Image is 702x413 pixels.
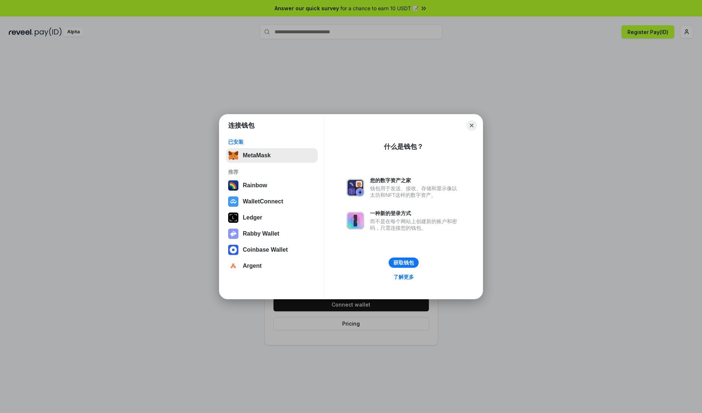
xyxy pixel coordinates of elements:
[393,259,414,266] div: 获取钱包
[370,218,461,231] div: 而不是在每个网站上创建新的账户和密码，只需连接您的钱包。
[226,194,318,209] button: WalletConnect
[228,121,254,130] h1: 连接钱包
[228,180,238,191] img: svg+xml,%3Csvg%20width%3D%22120%22%20height%3D%22120%22%20viewBox%3D%220%200%20120%20120%22%20fil...
[243,247,288,253] div: Coinbase Wallet
[228,213,238,223] img: svg+xml,%3Csvg%20xmlns%3D%22http%3A%2F%2Fwww.w3.org%2F2000%2Fsvg%22%20width%3D%2228%22%20height%3...
[228,150,238,161] img: svg+xml,%3Csvg%20fill%3D%22none%22%20height%3D%2233%22%20viewBox%3D%220%200%2035%2033%22%20width%...
[226,226,318,241] button: Rabby Wallet
[226,259,318,273] button: Argent
[384,142,423,151] div: 什么是钱包？
[370,210,461,217] div: 一种新的登录方式
[370,185,461,198] div: 钱包用于发送、接收、存储和显示像以太坊和NFT这样的数字资产。
[226,243,318,257] button: Coinbase Wallet
[228,229,238,239] img: svg+xml,%3Csvg%20xmlns%3D%22http%3A%2F%2Fwww.w3.org%2F2000%2Fsvg%22%20fill%3D%22none%22%20viewBox...
[243,263,262,269] div: Argent
[228,169,316,175] div: 推荐
[228,245,238,255] img: svg+xml,%3Csvg%20width%3D%2228%22%20height%3D%2228%22%20viewBox%3D%220%200%2028%2028%22%20fill%3D...
[226,148,318,163] button: MetaMask
[243,182,267,189] div: Rainbow
[228,196,238,207] img: svg+xml,%3Csvg%20width%3D%2228%22%20height%3D%2228%22%20viewBox%3D%220%200%2028%2028%22%20fill%3D...
[370,177,461,184] div: 您的数字资产之家
[243,214,262,221] div: Ledger
[467,120,477,131] button: Close
[228,261,238,271] img: svg+xml,%3Csvg%20width%3D%2228%22%20height%3D%2228%22%20viewBox%3D%220%200%2028%2028%22%20fill%3D...
[243,152,271,159] div: MetaMask
[243,230,279,237] div: Rabby Wallet
[228,139,316,145] div: 已安装
[243,198,283,205] div: WalletConnect
[347,212,364,229] img: svg+xml,%3Csvg%20xmlns%3D%22http%3A%2F%2Fwww.w3.org%2F2000%2Fsvg%22%20fill%3D%22none%22%20viewBox...
[389,258,419,268] button: 获取钱包
[347,179,364,196] img: svg+xml,%3Csvg%20xmlns%3D%22http%3A%2F%2Fwww.w3.org%2F2000%2Fsvg%22%20fill%3D%22none%22%20viewBox...
[389,272,418,282] a: 了解更多
[226,178,318,193] button: Rainbow
[393,274,414,280] div: 了解更多
[226,210,318,225] button: Ledger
